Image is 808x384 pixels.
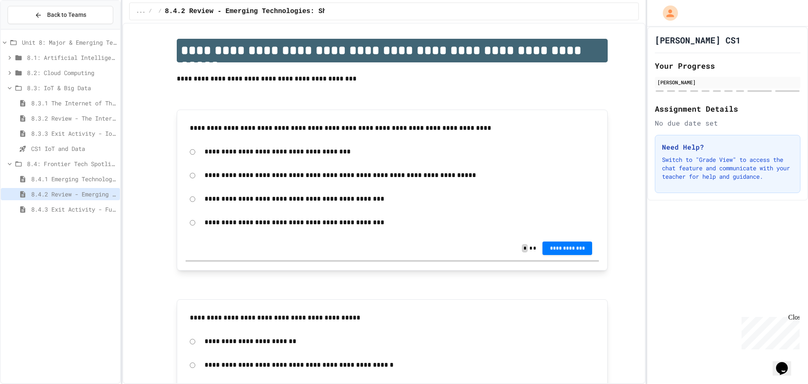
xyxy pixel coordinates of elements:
[27,83,117,92] span: 8.3: IoT & Big Data
[27,68,117,77] span: 8.2: Cloud Computing
[662,142,793,152] h3: Need Help?
[47,11,86,19] span: Back to Teams
[738,314,800,349] iframe: chat widget
[31,205,117,214] span: 8.4.3 Exit Activity - Future Tech Challenge
[31,144,117,153] span: CS1 IoT and Data
[31,175,117,183] span: 8.4.1 Emerging Technologies: Shaping Our Digital Future
[657,78,798,86] div: [PERSON_NAME]
[165,6,424,16] span: 8.4.2 Review - Emerging Technologies: Shaping Our Digital Future
[149,8,151,15] span: /
[3,3,58,54] div: Chat with us now!Close
[655,103,800,115] h2: Assignment Details
[655,118,800,128] div: No due date set
[31,190,117,199] span: 8.4.2 Review - Emerging Technologies: Shaping Our Digital Future
[136,8,146,15] span: ...
[22,38,117,47] span: Unit 8: Major & Emerging Technologies
[31,114,117,123] span: 8.3.2 Review - The Internet of Things and Big Data
[27,159,117,168] span: 8.4: Frontier Tech Spotlight
[655,60,800,72] h2: Your Progress
[662,156,793,181] p: Switch to "Grade View" to access the chat feature and communicate with your teacher for help and ...
[773,350,800,376] iframe: chat widget
[27,53,117,62] span: 8.1: Artificial Intelligence Basics
[31,99,117,107] span: 8.3.1 The Internet of Things and Big Data: Our Connected Digital World
[159,8,162,15] span: /
[31,129,117,138] span: 8.3.3 Exit Activity - IoT Data Detective Challenge
[8,6,113,24] button: Back to Teams
[654,3,680,23] div: My Account
[655,34,741,46] h1: [PERSON_NAME] CS1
